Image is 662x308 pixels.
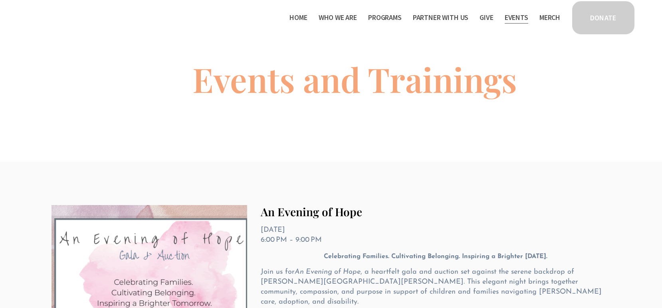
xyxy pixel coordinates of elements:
[319,12,357,24] span: Who We Are
[324,253,547,260] strong: Celebrating Families. Cultivating Belonging. Inspiring a Brighter [DATE].
[319,11,357,24] a: folder dropdown
[413,11,468,24] a: folder dropdown
[539,11,560,24] a: Merch
[289,11,307,24] a: Home
[261,267,610,308] p: Join us for , a heartfelt gala and auction set against the serene backdrop of [PERSON_NAME][GEOGR...
[368,11,402,24] a: folder dropdown
[413,12,468,24] span: Partner With Us
[480,11,493,24] a: Give
[295,269,361,276] em: An Evening of Hope
[261,204,362,219] a: An Evening of Hope
[192,62,517,96] h1: Events and Trainings
[368,12,402,24] span: Programs
[295,237,322,244] time: 9:00 PM
[261,227,285,234] time: [DATE]
[505,11,528,24] a: Events
[261,237,287,244] time: 6:00 PM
